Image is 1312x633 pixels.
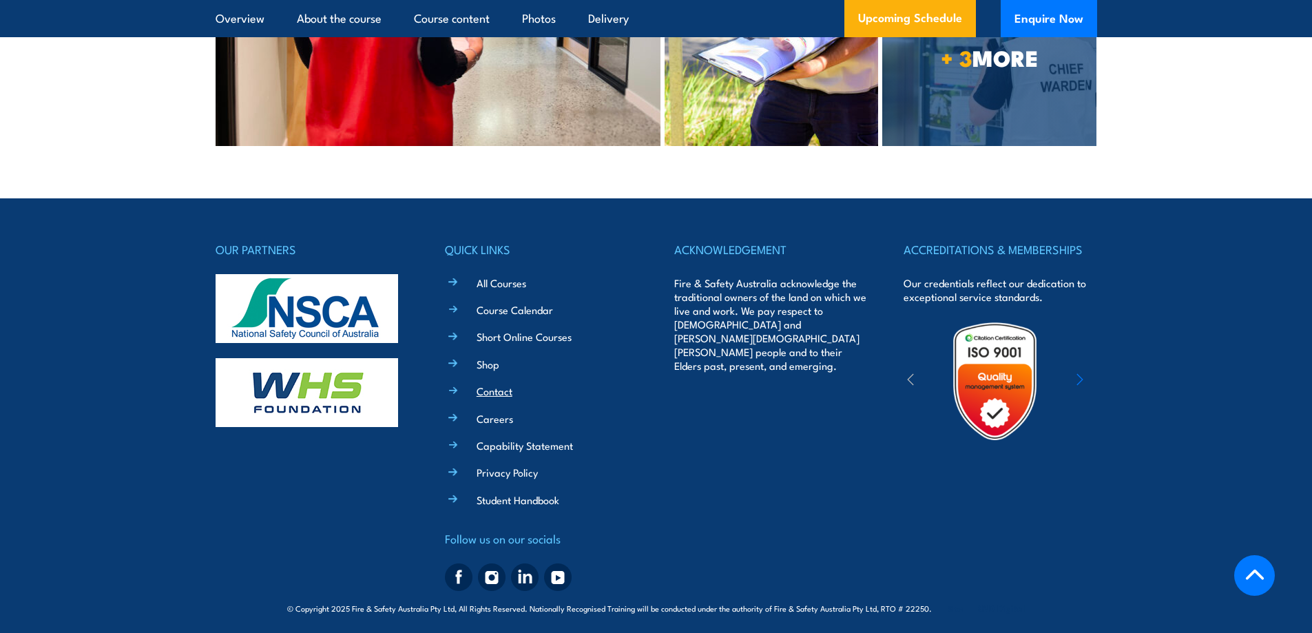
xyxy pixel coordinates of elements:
h4: OUR PARTNERS [216,240,408,259]
h4: QUICK LINKS [445,240,638,259]
span: © Copyright 2025 Fire & Safety Australia Pty Ltd, All Rights Reserved. Nationally Recognised Trai... [287,601,1025,614]
span: Site: [948,603,1025,614]
a: Course Calendar [477,302,553,317]
a: Short Online Courses [477,329,572,344]
a: Capability Statement [477,438,573,453]
a: Student Handbook [477,492,559,507]
a: Privacy Policy [477,465,538,479]
h4: Follow us on our socials [445,529,638,548]
span: MORE [882,48,1096,67]
img: Untitled design (19) [935,321,1055,442]
img: nsca-logo-footer [216,274,398,343]
p: Fire & Safety Australia acknowledge the traditional owners of the land on which we live and work.... [674,276,867,373]
a: Contact [477,384,512,398]
strong: + 3 [941,40,972,74]
h4: ACCREDITATIONS & MEMBERSHIPS [904,240,1096,259]
p: Our credentials reflect our dedication to exceptional service standards. [904,276,1096,304]
a: Careers [477,411,513,426]
a: All Courses [477,276,526,290]
img: ewpa-logo [1056,357,1176,405]
a: Shop [477,357,499,371]
a: KND Digital [977,601,1025,614]
h4: ACKNOWLEDGEMENT [674,240,867,259]
img: whs-logo-footer [216,358,398,427]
